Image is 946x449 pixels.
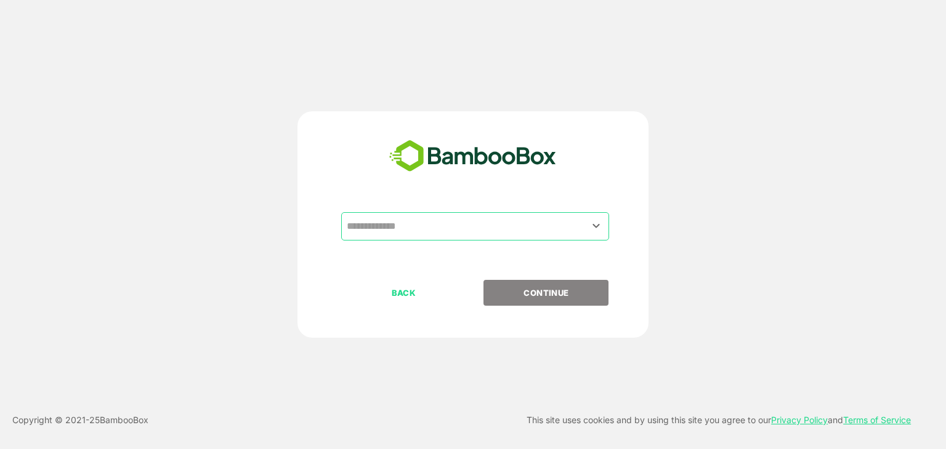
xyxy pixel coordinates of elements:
a: Privacy Policy [771,415,828,425]
p: This site uses cookies and by using this site you agree to our and [527,413,911,427]
a: Terms of Service [843,415,911,425]
button: Open [588,218,605,234]
p: Copyright © 2021- 25 BambooBox [12,413,148,427]
button: CONTINUE [483,280,608,306]
button: BACK [341,280,466,306]
p: CONTINUE [485,286,608,300]
img: bamboobox [382,136,563,177]
p: BACK [342,286,466,300]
